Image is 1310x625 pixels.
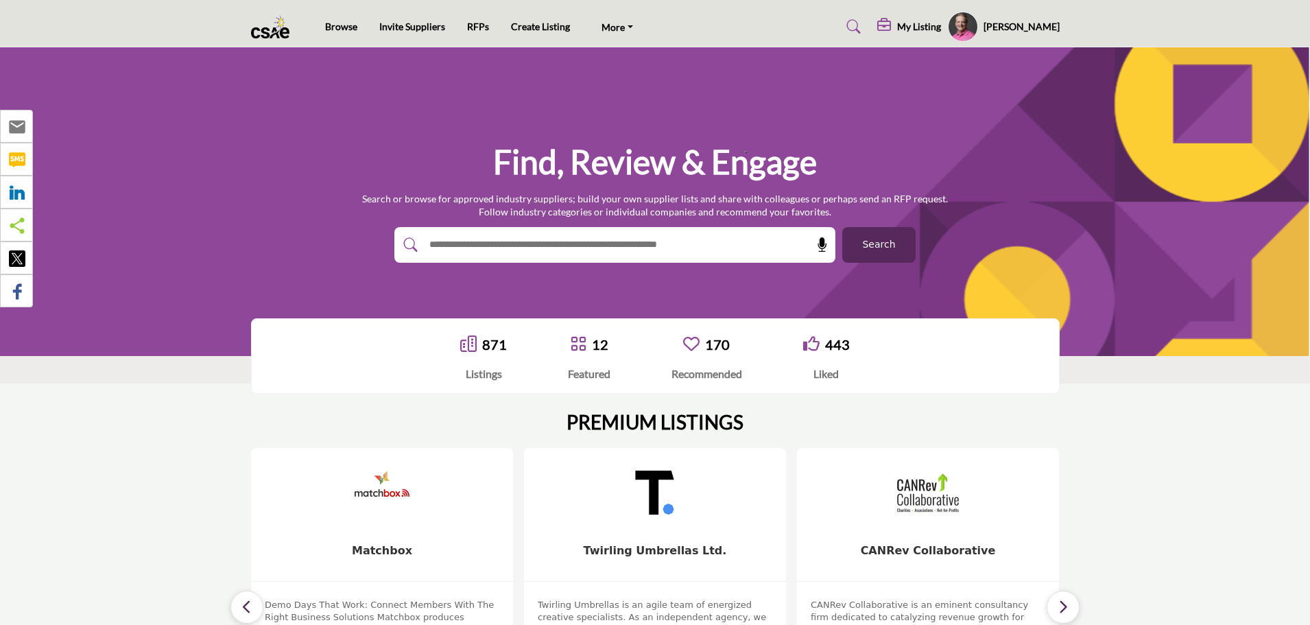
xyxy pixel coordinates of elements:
a: Create Listing [511,21,570,32]
i: Go to Liked [803,335,820,352]
a: Search [833,16,870,38]
a: 871 [482,336,507,353]
a: CANRev Collaborative [861,544,996,557]
div: Featured [568,366,610,382]
a: Go to Recommended [683,335,700,354]
div: Recommended [671,366,742,382]
div: Liked [803,366,850,382]
img: Site Logo [251,16,297,38]
img: CANRev Collaborative [894,458,962,527]
h5: [PERSON_NAME] [984,20,1060,34]
a: Twirling Umbrellas Ltd. [584,544,727,557]
a: 12 [592,336,608,353]
h5: My Listing [897,21,941,33]
a: RFPs [467,21,489,32]
h1: Find, Review & Engage [493,141,817,183]
a: More [592,17,643,36]
a: 170 [705,336,730,353]
button: Search [842,227,916,263]
img: Twirling Umbrellas Ltd. [621,458,689,527]
img: Matchbox [348,458,416,527]
button: Show hide supplier dropdown [948,12,978,42]
p: Search or browse for approved industry suppliers; build your own supplier lists and share with co... [362,192,948,219]
span: Search [862,237,895,252]
a: Invite Suppliers [379,21,445,32]
a: Matchbox [352,544,412,557]
a: 443 [825,336,850,353]
div: My Listing [877,19,941,35]
a: Go to Featured [570,335,586,354]
div: Listings [460,366,507,382]
h2: PREMIUM LISTINGS [567,411,743,434]
a: Browse [325,21,357,32]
